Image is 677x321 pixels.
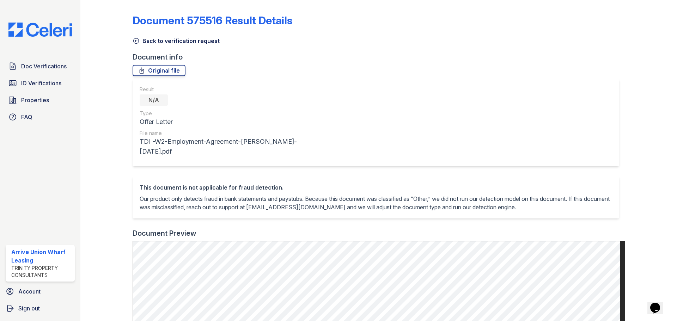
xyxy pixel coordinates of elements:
[3,301,78,315] a: Sign out
[6,76,75,90] a: ID Verifications
[6,110,75,124] a: FAQ
[21,96,49,104] span: Properties
[140,117,320,127] div: Offer Letter
[140,137,320,156] div: TDI -W2-Employment-Agreement-[PERSON_NAME]-[DATE].pdf
[11,265,72,279] div: Trinity Property Consultants
[140,86,320,93] div: Result
[6,93,75,107] a: Properties
[133,52,625,62] div: Document info
[3,284,78,298] a: Account
[133,14,292,27] a: Document 575516 Result Details
[21,79,61,87] span: ID Verifications
[11,248,72,265] div: Arrive Union Wharf Leasing
[133,228,196,238] div: Document Preview
[133,65,185,76] a: Original file
[21,62,67,70] span: Doc Verifications
[18,287,41,296] span: Account
[140,195,612,211] p: Our product only detects fraud in bank statements and paystubs. Because this document was classif...
[3,23,78,37] img: CE_Logo_Blue-a8612792a0a2168367f1c8372b55b34899dd931a85d93a1a3d3e32e68fde9ad4.png
[140,183,612,192] div: This document is not applicable for fraud detection.
[647,293,670,314] iframe: chat widget
[133,37,220,45] a: Back to verification request
[140,110,320,117] div: Type
[6,59,75,73] a: Doc Verifications
[21,113,32,121] span: FAQ
[18,304,40,313] span: Sign out
[140,94,168,106] div: N/A
[140,130,320,137] div: File name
